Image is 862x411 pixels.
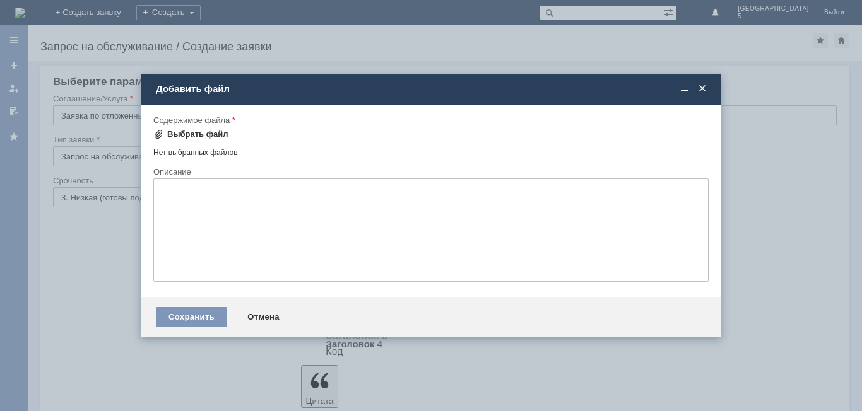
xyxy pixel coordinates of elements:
div: Добавить файл [156,83,709,95]
div: Выбрать файл [167,129,228,139]
div: Описание [153,168,706,176]
div: Нет выбранных файлов [153,143,709,158]
div: Просьба прошу Вас удалить отложенный чек [5,5,184,25]
div: Содержимое файла [153,116,706,124]
span: Закрыть [696,83,709,95]
span: Свернуть (Ctrl + M) [678,83,691,95]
